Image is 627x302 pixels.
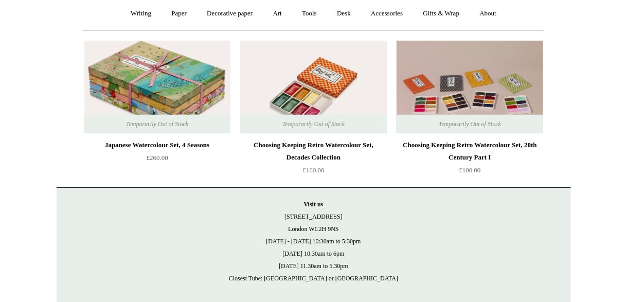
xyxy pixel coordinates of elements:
[397,139,543,181] a: Choosing Keeping Retro Watercolour Set, 20th Century Part I £100.00
[428,115,511,133] span: Temporarily Out of Stock
[397,41,543,133] a: Choosing Keeping Retro Watercolour Set, 20th Century Part I Choosing Keeping Retro Watercolour Se...
[240,41,386,133] img: Choosing Keeping Retro Watercolour Set, Decades Collection
[67,198,561,285] p: [STREET_ADDRESS] London WC2H 9NS [DATE] - [DATE] 10:30am to 5:30pm [DATE] 10.30am to 6pm [DATE] 1...
[84,139,230,181] a: Japanese Watercolour Set, 4 Seasons £260.00
[87,139,228,151] div: Japanese Watercolour Set, 4 Seasons
[240,139,386,181] a: Choosing Keeping Retro Watercolour Set, Decades Collection £160.00
[397,41,543,133] img: Choosing Keeping Retro Watercolour Set, 20th Century Part I
[84,41,230,133] img: Japanese Watercolour Set, 4 Seasons
[240,41,386,133] a: Choosing Keeping Retro Watercolour Set, Decades Collection Choosing Keeping Retro Watercolour Set...
[84,41,230,133] a: Japanese Watercolour Set, 4 Seasons Japanese Watercolour Set, 4 Seasons Temporarily Out of Stock
[399,139,540,164] div: Choosing Keeping Retro Watercolour Set, 20th Century Part I
[146,154,168,162] span: £260.00
[243,139,384,164] div: Choosing Keeping Retro Watercolour Set, Decades Collection
[304,201,324,208] strong: Visit us
[302,166,324,174] span: £160.00
[459,166,480,174] span: £100.00
[116,115,199,133] span: Temporarily Out of Stock
[272,115,355,133] span: Temporarily Out of Stock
